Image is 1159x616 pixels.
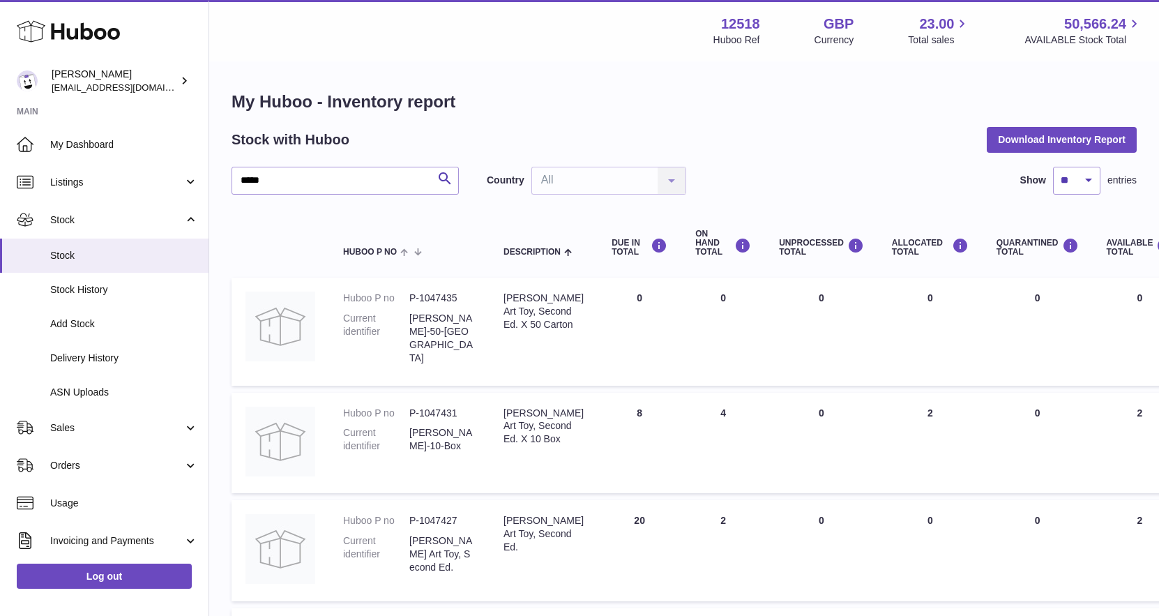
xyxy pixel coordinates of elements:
[245,407,315,476] img: product image
[695,230,751,257] div: ON HAND Total
[612,238,667,257] div: DUE IN TOTAL
[598,393,681,494] td: 8
[1064,15,1126,33] span: 50,566.24
[765,500,878,601] td: 0
[52,82,205,93] span: [EMAIL_ADDRESS][DOMAIN_NAME]
[878,393,983,494] td: 2
[765,278,878,385] td: 0
[343,514,409,527] dt: Huboo P no
[987,127,1137,152] button: Download Inventory Report
[409,312,476,365] dd: [PERSON_NAME]-50-[GEOGRAPHIC_DATA]
[409,407,476,420] dd: P-1047431
[824,15,854,33] strong: GBP
[878,500,983,601] td: 0
[17,70,38,91] img: caitlin@fancylamp.co
[343,407,409,420] dt: Huboo P no
[409,514,476,527] dd: P-1047427
[765,393,878,494] td: 0
[919,15,954,33] span: 23.00
[1035,407,1040,419] span: 0
[232,91,1137,113] h1: My Huboo - Inventory report
[50,352,198,365] span: Delivery History
[892,238,969,257] div: ALLOCATED Total
[52,68,177,94] div: [PERSON_NAME]
[50,138,198,151] span: My Dashboard
[343,312,409,365] dt: Current identifier
[343,534,409,574] dt: Current identifier
[409,426,476,453] dd: [PERSON_NAME]-10-Box
[50,386,198,399] span: ASN Uploads
[815,33,854,47] div: Currency
[343,426,409,453] dt: Current identifier
[598,278,681,385] td: 0
[50,213,183,227] span: Stock
[1020,174,1046,187] label: Show
[232,130,349,149] h2: Stock with Huboo
[503,407,584,446] div: [PERSON_NAME] Art Toy, Second Ed. X 10 Box
[50,534,183,548] span: Invoicing and Payments
[908,33,970,47] span: Total sales
[50,176,183,189] span: Listings
[503,514,584,554] div: [PERSON_NAME] Art Toy, Second Ed.
[17,564,192,589] a: Log out
[779,238,864,257] div: UNPROCESSED Total
[50,459,183,472] span: Orders
[409,292,476,305] dd: P-1047435
[50,317,198,331] span: Add Stock
[681,393,765,494] td: 4
[1024,33,1142,47] span: AVAILABLE Stock Total
[908,15,970,47] a: 23.00 Total sales
[503,248,561,257] span: Description
[997,238,1079,257] div: QUARANTINED Total
[50,421,183,435] span: Sales
[1035,515,1040,526] span: 0
[487,174,524,187] label: Country
[681,500,765,601] td: 2
[1107,174,1137,187] span: entries
[598,500,681,601] td: 20
[721,15,760,33] strong: 12518
[343,248,397,257] span: Huboo P no
[713,33,760,47] div: Huboo Ref
[343,292,409,305] dt: Huboo P no
[681,278,765,385] td: 0
[878,278,983,385] td: 0
[50,249,198,262] span: Stock
[409,534,476,574] dd: [PERSON_NAME] Art Toy, Second Ed.
[1035,292,1040,303] span: 0
[50,283,198,296] span: Stock History
[245,292,315,361] img: product image
[245,514,315,584] img: product image
[1024,15,1142,47] a: 50,566.24 AVAILABLE Stock Total
[503,292,584,331] div: [PERSON_NAME] Art Toy, Second Ed. X 50 Carton
[50,497,198,510] span: Usage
